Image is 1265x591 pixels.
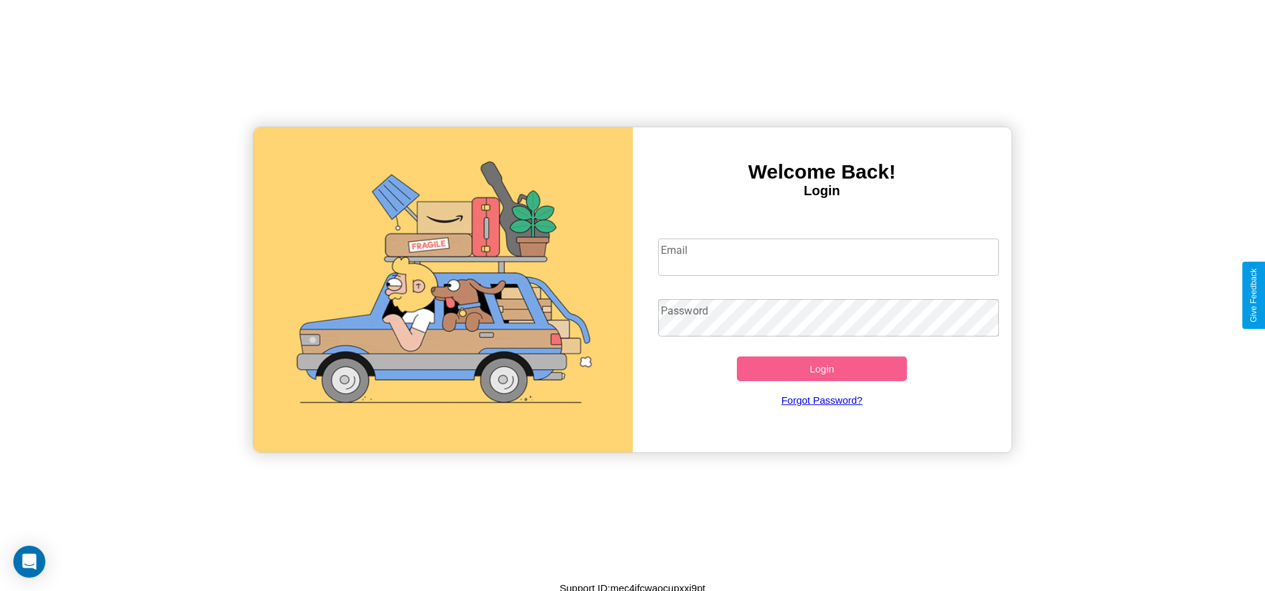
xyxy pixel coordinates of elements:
[633,161,1012,183] h3: Welcome Back!
[737,356,908,381] button: Login
[253,127,632,452] img: gif
[633,183,1012,199] h4: Login
[1249,269,1258,322] div: Give Feedback
[13,546,45,578] div: Open Intercom Messenger
[652,381,992,419] a: Forgot Password?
